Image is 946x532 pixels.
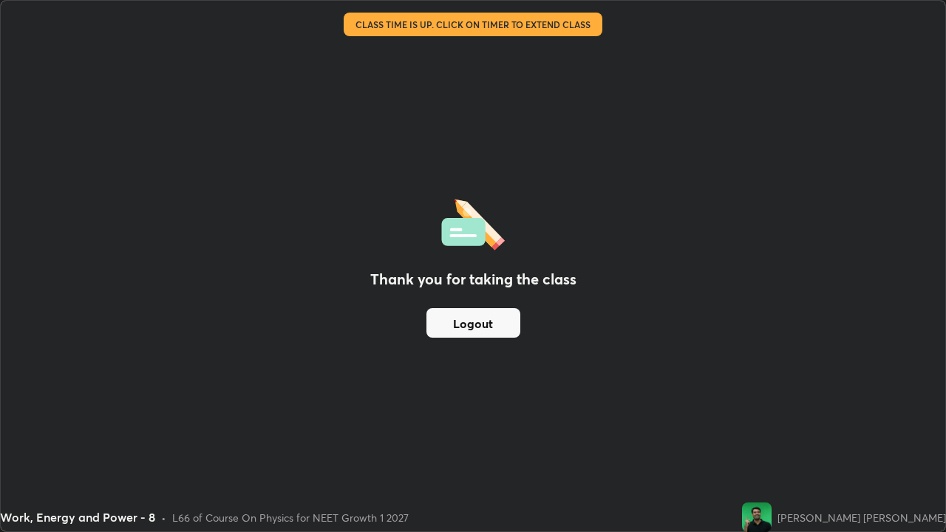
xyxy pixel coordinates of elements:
div: • [161,510,166,525]
div: L66 of Course On Physics for NEET Growth 1 2027 [172,510,409,525]
button: Logout [426,308,520,338]
h2: Thank you for taking the class [370,268,576,290]
img: 53243d61168c4ba19039909d99802f93.jpg [742,502,772,532]
img: offlineFeedback.1438e8b3.svg [441,194,505,250]
div: [PERSON_NAME] [PERSON_NAME] [777,510,946,525]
